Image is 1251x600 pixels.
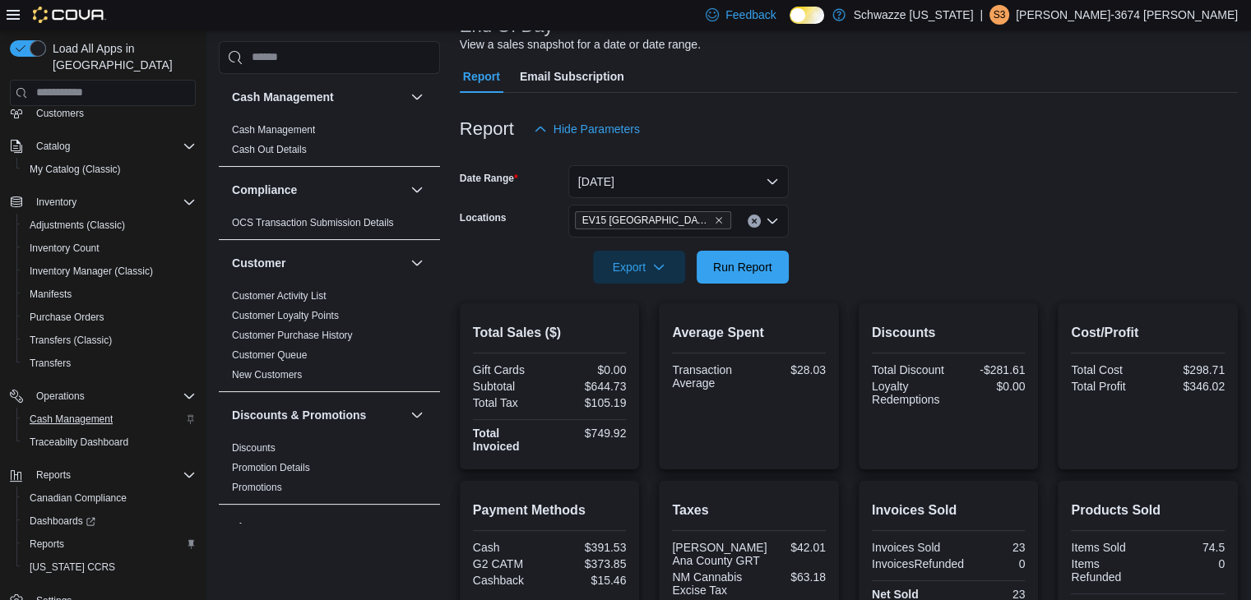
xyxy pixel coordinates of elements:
[36,468,71,482] span: Reports
[16,158,202,181] button: My Catalog (Classic)
[460,172,518,185] label: Date Range
[232,349,307,361] a: Customer Queue
[16,431,202,454] button: Traceabilty Dashboard
[553,427,626,440] div: $749.92
[3,135,202,158] button: Catalog
[232,309,339,322] span: Customer Loyalty Points
[30,136,76,156] button: Catalog
[714,215,724,225] button: Remove EV15 Las Cruces North from selection in this group
[23,238,106,258] a: Inventory Count
[232,407,366,423] h3: Discounts & Promotions
[473,541,546,554] div: Cash
[36,140,70,153] span: Catalog
[1071,380,1144,393] div: Total Profit
[232,143,307,156] span: Cash Out Details
[971,557,1025,570] div: 0
[232,124,315,136] a: Cash Management
[23,432,135,452] a: Traceabilty Dashboard
[23,409,119,429] a: Cash Management
[23,557,122,577] a: [US_STATE] CCRS
[30,561,115,574] span: [US_STATE] CCRS
[766,215,779,228] button: Open list of options
[672,363,745,390] div: Transaction Average
[23,557,196,577] span: Washington CCRS
[232,481,282,494] span: Promotions
[232,442,276,454] a: Discounts
[575,211,731,229] span: EV15 Las Cruces North
[872,541,945,554] div: Invoices Sold
[753,570,826,584] div: $63.18
[725,7,776,23] span: Feedback
[407,253,427,273] button: Customer
[872,380,945,406] div: Loyalty Redemptions
[473,363,546,376] div: Gift Cards
[994,5,1006,25] span: S3
[23,261,160,281] a: Inventory Manager (Classic)
[1071,541,1144,554] div: Items Sold
[23,159,127,179] a: My Catalog (Classic)
[748,215,761,228] button: Clear input
[23,284,78,304] a: Manifests
[30,136,196,156] span: Catalog
[3,464,202,487] button: Reports
[16,408,202,431] button: Cash Management
[232,348,307,362] span: Customer Queue
[16,533,202,556] button: Reports
[23,353,196,373] span: Transfers
[219,120,440,166] div: Cash Management
[30,465,77,485] button: Reports
[16,237,202,260] button: Inventory Count
[872,501,1026,520] h2: Invoices Sold
[473,574,546,587] div: Cashback
[232,182,297,198] h3: Compliance
[773,541,825,554] div: $42.01
[473,380,546,393] div: Subtotal
[46,40,196,73] span: Load All Apps in [GEOGRAPHIC_DATA]
[473,427,520,453] strong: Total Invoiced
[1071,363,1144,376] div: Total Cost
[460,36,701,53] div: View a sales snapshot for a date or date range.
[952,380,1025,393] div: $0.00
[16,352,202,375] button: Transfers
[232,330,353,341] a: Customer Purchase History
[582,212,711,228] span: EV15 [GEOGRAPHIC_DATA]
[980,5,983,25] p: |
[232,89,404,105] button: Cash Management
[460,119,514,139] h3: Report
[232,329,353,342] span: Customer Purchase History
[30,386,196,406] span: Operations
[30,288,72,301] span: Manifests
[854,5,974,25] p: Schwazze [US_STATE]
[16,306,202,329] button: Purchase Orders
[473,557,546,570] div: G2 CATM
[16,214,202,237] button: Adjustments (Classic)
[30,219,125,232] span: Adjustments (Classic)
[16,260,202,283] button: Inventory Manager (Classic)
[553,574,626,587] div: $15.46
[232,482,282,493] a: Promotions
[23,409,196,429] span: Cash Management
[1151,363,1225,376] div: $298.71
[16,329,202,352] button: Transfers (Classic)
[672,570,745,597] div: NM Cannabis Excise Tax
[30,436,128,449] span: Traceabilty Dashboard
[30,515,95,528] span: Dashboards
[753,363,826,376] div: $28.03
[520,60,624,93] span: Email Subscription
[1071,323,1225,343] h2: Cost/Profit
[30,413,113,426] span: Cash Management
[553,380,626,393] div: $644.73
[30,163,121,176] span: My Catalog (Classic)
[872,363,945,376] div: Total Discount
[553,557,626,570] div: $373.85
[23,432,196,452] span: Traceabilty Dashboard
[3,191,202,214] button: Inventory
[1151,541,1225,554] div: 74.5
[23,215,132,235] a: Adjustments (Classic)
[23,330,196,350] span: Transfers (Classic)
[16,556,202,579] button: [US_STATE] CCRS
[672,323,826,343] h2: Average Spent
[232,461,310,474] span: Promotion Details
[232,182,404,198] button: Compliance
[30,192,196,212] span: Inventory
